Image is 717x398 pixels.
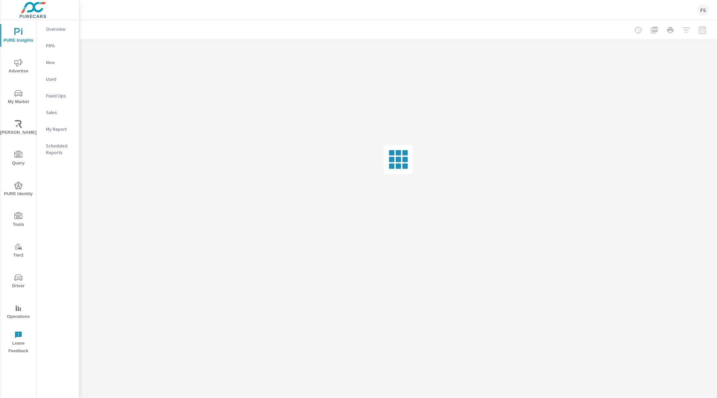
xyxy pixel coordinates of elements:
[0,20,36,358] div: nav menu
[2,274,34,290] span: Driver
[697,4,709,16] div: FS
[46,92,74,99] p: Fixed Ops
[37,24,79,34] div: Overview
[37,41,79,51] div: PIPA
[46,76,74,82] p: Used
[2,59,34,75] span: Advertise
[46,142,74,156] p: Scheduled Reports
[46,109,74,116] p: Sales
[37,141,79,157] div: Scheduled Reports
[2,151,34,167] span: Query
[37,107,79,117] div: Sales
[46,126,74,132] p: My Report
[46,26,74,32] p: Overview
[37,74,79,84] div: Used
[2,331,34,355] span: Leave Feedback
[37,57,79,67] div: New
[37,91,79,101] div: Fixed Ops
[2,120,34,136] span: [PERSON_NAME]
[2,212,34,229] span: Tools
[37,124,79,134] div: My Report
[46,59,74,66] p: New
[46,42,74,49] p: PIPA
[2,28,34,44] span: PURE Insights
[2,304,34,321] span: Operations
[2,243,34,259] span: Tier2
[2,89,34,106] span: My Market
[2,181,34,198] span: PURE Identity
